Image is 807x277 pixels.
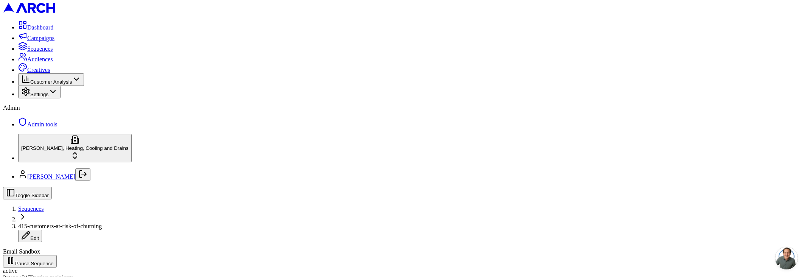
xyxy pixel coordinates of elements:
span: Sequences [27,45,53,52]
span: Edit [30,235,39,241]
button: Edit [18,230,42,242]
div: active [3,268,804,274]
span: Audiences [27,56,53,62]
button: Pause Sequence [3,255,57,268]
a: Campaigns [18,35,54,41]
span: Campaigns [27,35,54,41]
span: Toggle Sidebar [15,193,49,198]
button: Toggle Sidebar [3,187,52,199]
span: Dashboard [27,24,53,31]
button: Settings [18,86,61,98]
a: Creatives [18,67,50,73]
button: Customer Analysis [18,73,84,86]
button: [PERSON_NAME], Heating, Cooling and Drains [18,134,132,162]
div: Email Sandbox [3,248,804,255]
div: Admin [3,104,804,111]
span: Admin tools [27,121,58,128]
a: Dashboard [18,24,53,31]
a: Audiences [18,56,53,62]
nav: breadcrumb [3,205,804,242]
a: Admin tools [18,121,58,128]
span: Customer Analysis [30,79,72,85]
button: Log out [75,168,90,181]
span: 415-customers-at-risk-of-churning [18,223,102,229]
a: Sequences [18,205,44,212]
div: Open chat [775,247,798,269]
span: Settings [30,92,48,97]
a: [PERSON_NAME] [27,173,75,180]
span: Creatives [27,67,50,73]
span: [PERSON_NAME], Heating, Cooling and Drains [21,145,129,151]
a: Sequences [18,45,53,52]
